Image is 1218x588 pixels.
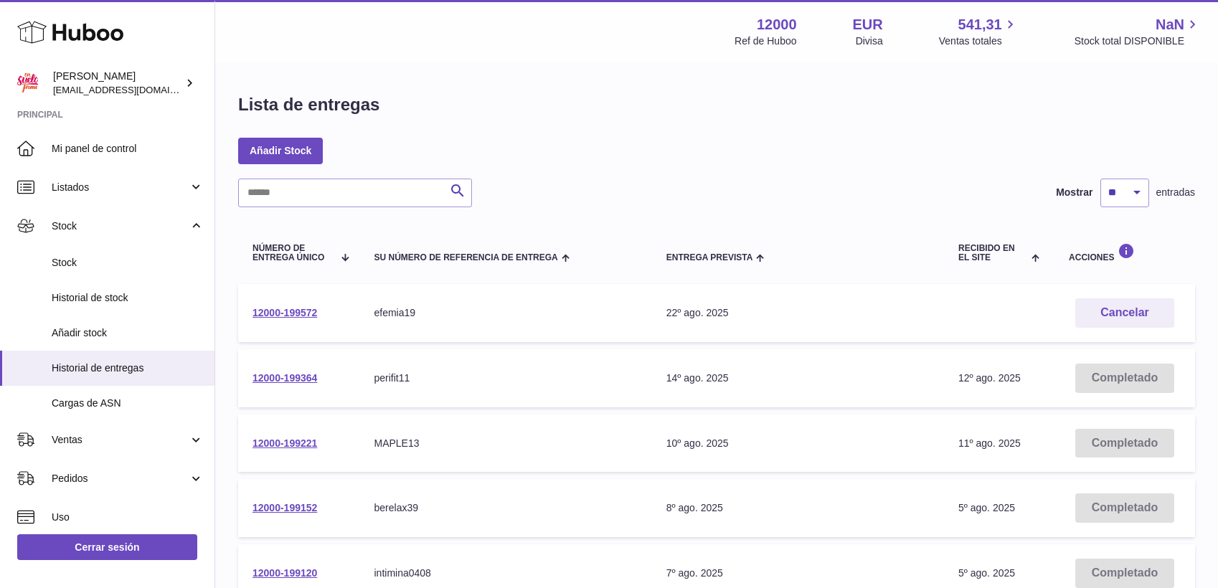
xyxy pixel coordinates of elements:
a: 12000-199221 [252,437,317,449]
div: [PERSON_NAME] [53,70,182,97]
div: 8º ago. 2025 [666,501,930,515]
span: Stock [52,219,189,233]
div: 7º ago. 2025 [666,566,930,580]
div: MAPLE13 [374,437,638,450]
span: 11º ago. 2025 [958,437,1021,449]
a: Añadir Stock [238,138,323,163]
div: 14º ago. 2025 [666,371,930,385]
span: Número de entrega único [252,244,333,262]
img: mar@ensuelofirme.com [17,72,39,94]
div: Ref de Huboo [735,34,796,48]
span: Pedidos [52,472,189,485]
a: 541,31 Ventas totales [939,15,1019,48]
span: Historial de stock [52,291,204,305]
a: 12000-199572 [252,307,317,318]
label: Mostrar [1056,186,1092,199]
span: Ventas totales [939,34,1019,48]
div: 10º ago. 2025 [666,437,930,450]
span: entradas [1156,186,1195,199]
span: Listados [52,181,189,194]
span: Ventas [52,433,189,447]
span: Entrega prevista [666,253,753,262]
h1: Lista de entregas [238,93,379,116]
span: Su número de referencia de entrega [374,253,558,262]
a: NaN Stock total DISPONIBLE [1075,15,1201,48]
a: 12000-199152 [252,502,317,513]
a: 12000-199120 [252,567,317,579]
a: Cerrar sesión [17,534,197,560]
span: 5º ago. 2025 [958,567,1015,579]
strong: EUR [853,15,883,34]
button: Cancelar [1075,298,1174,328]
div: 22º ago. 2025 [666,306,930,320]
span: Stock total DISPONIBLE [1075,34,1201,48]
span: 12º ago. 2025 [958,372,1021,384]
span: Stock [52,256,204,270]
div: berelax39 [374,501,638,515]
span: 541,31 [958,15,1002,34]
a: 12000-199364 [252,372,317,384]
span: Historial de entregas [52,361,204,375]
div: perifit11 [374,371,638,385]
strong: 12000 [757,15,797,34]
span: Cargas de ASN [52,397,204,410]
div: intimina0408 [374,566,638,580]
span: Recibido en el site [958,244,1028,262]
div: Acciones [1069,243,1181,262]
span: Uso [52,511,204,524]
div: efemia19 [374,306,638,320]
span: Mi panel de control [52,142,204,156]
span: Añadir stock [52,326,204,340]
div: Divisa [856,34,883,48]
span: NaN [1156,15,1184,34]
span: 5º ago. 2025 [958,502,1015,513]
span: [EMAIL_ADDRESS][DOMAIN_NAME] [53,84,211,95]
